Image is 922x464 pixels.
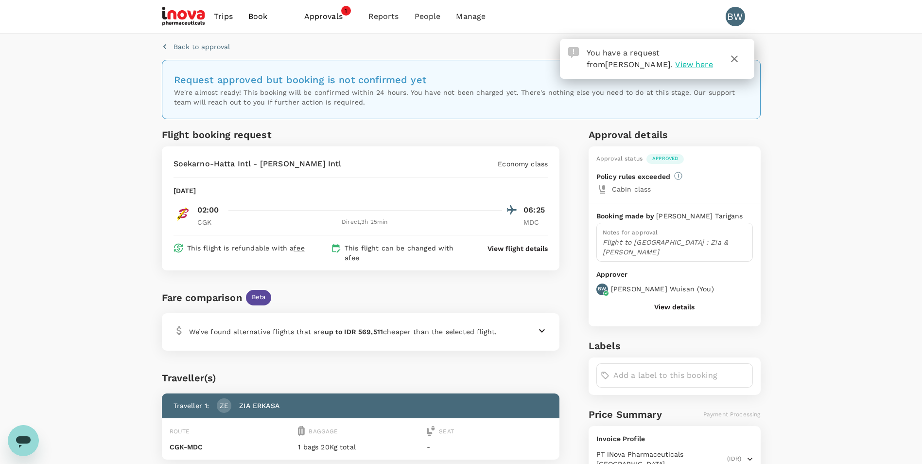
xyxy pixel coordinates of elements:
span: Notes for approval [603,229,658,236]
p: This flight can be changed with a [345,243,469,263]
p: 06:25 [523,204,548,216]
h6: Labels [589,338,761,354]
p: CGK [197,217,222,227]
p: Booking made by [596,211,656,221]
span: fee [348,254,359,262]
span: View here [675,60,713,69]
span: Baggage [309,428,338,435]
span: Approvals [304,11,353,22]
span: Reports [368,11,399,22]
p: 02:00 [197,204,219,216]
p: [PERSON_NAME] Wuisan ( You ) [611,284,714,294]
span: Seat [439,428,454,435]
div: Fare comparison [162,290,242,305]
p: We’ve found alternative flights that are cheaper than the selected flight. [189,327,497,337]
span: Route [170,428,190,435]
div: Traveller(s) [162,370,560,386]
button: View details [654,303,695,311]
button: View flight details [487,244,548,253]
img: Approval Request [568,47,579,58]
img: seat-icon [427,426,435,436]
span: (IDR) [727,454,741,464]
iframe: Button to launch messaging window [8,425,39,456]
span: [PERSON_NAME] [605,60,671,69]
p: Economy class [498,159,548,169]
span: Book [248,11,268,22]
h6: Request approved but booking is not confirmed yet [174,72,748,88]
span: Manage [456,11,486,22]
p: Flight to [GEOGRAPHIC_DATA] : Zia & [PERSON_NAME] [603,237,747,257]
div: Direct , 3h 25min [227,217,503,227]
p: Invoice Profile [596,434,753,444]
p: Back to approval [174,42,230,52]
input: Add a label to this booking [613,368,748,383]
span: fee [294,244,304,252]
p: [DATE] [174,186,196,196]
p: MDC [523,217,548,227]
span: Payment Processing [703,411,761,418]
div: BW [726,7,745,26]
span: Beta [246,293,272,302]
span: Trips [214,11,233,22]
p: [PERSON_NAME] Tarigans [656,211,743,221]
span: People [415,11,441,22]
img: baggage-icon [298,426,305,436]
h6: Flight booking request [162,127,359,143]
img: iNova Pharmaceuticals [162,6,207,27]
p: CGK - MDC [170,442,295,452]
h6: Price Summary [589,407,662,422]
span: 1 [341,6,351,16]
button: Back to approval [162,42,230,52]
p: This flight is refundable with a [187,243,305,253]
p: We're almost ready! This booking will be confirmed within 24 hours. You have not been charged yet... [174,88,748,107]
p: 1 bags 20Kg total [298,442,423,452]
img: ID [174,204,193,224]
p: Approver [596,269,753,280]
span: You have a request from . [587,48,673,69]
p: ZIA ERKASA [239,401,279,410]
p: ZE [220,401,228,410]
b: up to IDR 569,511 [325,328,383,336]
p: Policy rules exceeded [596,172,670,181]
p: Soekarno-Hatta Intl - [PERSON_NAME] Intl [174,158,342,170]
p: Traveller 1 : [174,401,209,410]
p: Cabin class [612,184,753,194]
span: Approved [646,155,684,162]
h6: Approval details [589,127,761,143]
p: BW [598,286,606,292]
div: Approval status [596,154,643,164]
p: - [427,442,552,452]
